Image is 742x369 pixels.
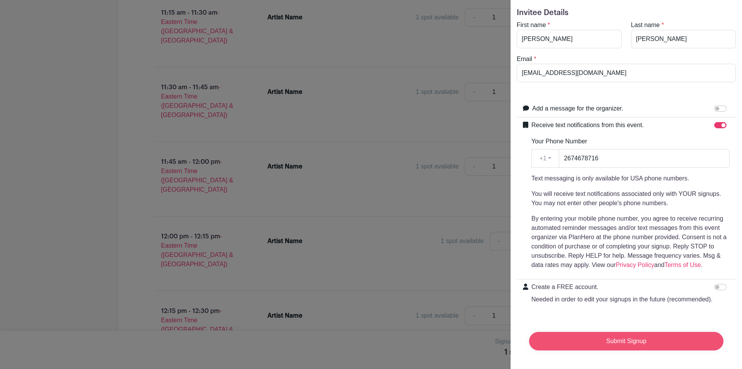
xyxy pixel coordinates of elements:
[664,262,701,268] a: Terms of Use
[531,137,587,146] label: Your Phone Number
[531,174,730,183] p: Text messaging is only available for USA phone numbers.
[531,149,559,168] button: +1
[531,295,713,304] p: Needed in order to edit your signups in the future (recommended).
[631,20,660,30] label: Last name
[532,104,623,113] label: Add a message for the organizer.
[531,121,644,130] label: Receive text notifications from this event.
[517,8,736,17] h5: Invitee Details
[531,189,730,208] p: You will receive text notifications associated only with YOUR signups. You may not enter other pe...
[529,332,723,350] input: Submit Signup
[616,262,654,268] a: Privacy Policy
[517,20,546,30] label: First name
[531,214,730,270] p: By entering your mobile phone number, you agree to receive recurring automated reminder messages ...
[517,54,532,64] label: Email
[531,282,713,292] p: Create a FREE account.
